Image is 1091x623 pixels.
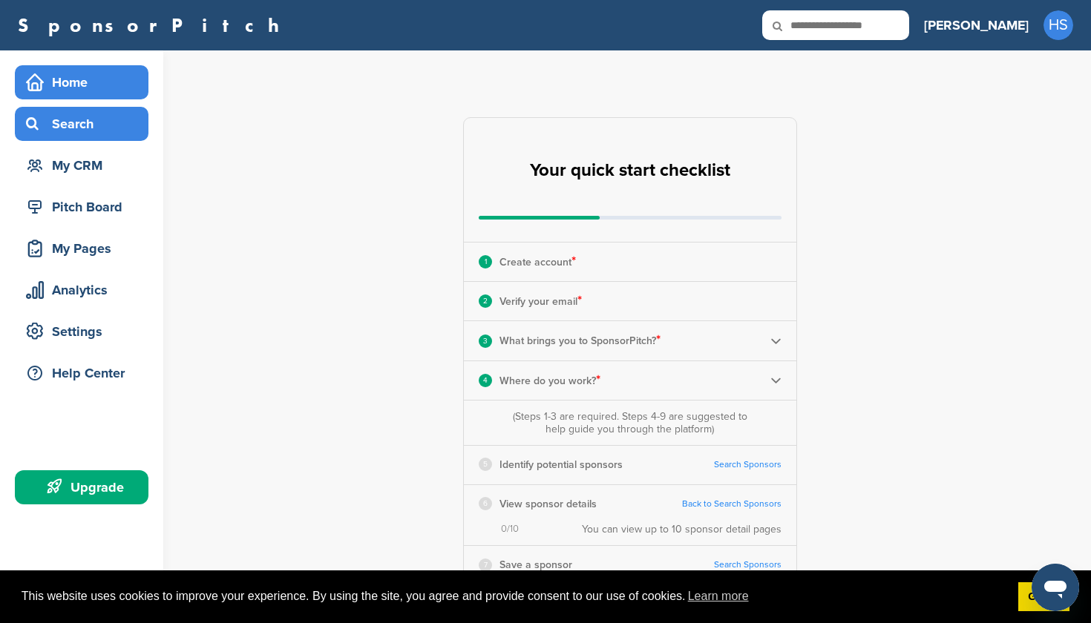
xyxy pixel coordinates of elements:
h2: Your quick start checklist [530,154,730,187]
div: Settings [22,318,148,345]
div: Pitch Board [22,194,148,220]
a: learn more about cookies [686,585,751,607]
div: Home [22,69,148,96]
p: What brings you to SponsorPitch? [499,331,661,350]
img: Checklist arrow 2 [770,375,782,386]
div: 2 [479,294,492,308]
div: 5 [479,458,492,471]
a: Search Sponsors [714,459,782,470]
a: Help Center [15,356,148,390]
div: Upgrade [22,474,148,501]
div: Help Center [22,360,148,386]
a: Home [15,65,148,99]
div: 3 [479,334,492,348]
div: 1 [479,255,492,268]
div: You can view up to 10 sponsor detail pages [582,523,782,535]
span: 0/10 [501,523,519,535]
h3: [PERSON_NAME] [924,15,1029,36]
a: [PERSON_NAME] [924,9,1029,42]
p: Where do you work? [499,371,600,390]
div: My Pages [22,235,148,262]
a: SponsorPitch [18,16,289,35]
a: Settings [15,314,148,349]
img: Checklist arrow 2 [770,335,782,346]
div: (Steps 1-3 are required. Steps 4-9 are suggested to help guide you through the platform) [509,410,751,435]
div: My CRM [22,152,148,179]
p: Save a sponsor [499,556,572,574]
a: My CRM [15,148,148,182]
a: dismiss cookie message [1018,582,1069,612]
span: HS [1044,10,1073,40]
div: 7 [479,558,492,572]
a: Search [15,107,148,141]
div: 4 [479,374,492,387]
span: This website uses cookies to improve your experience. By using the site, you agree and provide co... [22,585,1006,607]
div: Search [22,111,148,137]
p: Verify your email [499,291,582,311]
div: Analytics [22,277,148,303]
a: Upgrade [15,470,148,504]
p: View sponsor details [499,495,597,513]
p: Identify potential sponsors [499,455,623,474]
a: My Pages [15,231,148,266]
a: Search Sponsors [714,559,782,570]
a: Back to Search Sponsors [682,498,782,510]
iframe: Button to launch messaging window [1032,564,1079,611]
p: Create account [499,252,576,271]
a: Analytics [15,273,148,307]
div: 6 [479,497,492,510]
a: Pitch Board [15,190,148,224]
